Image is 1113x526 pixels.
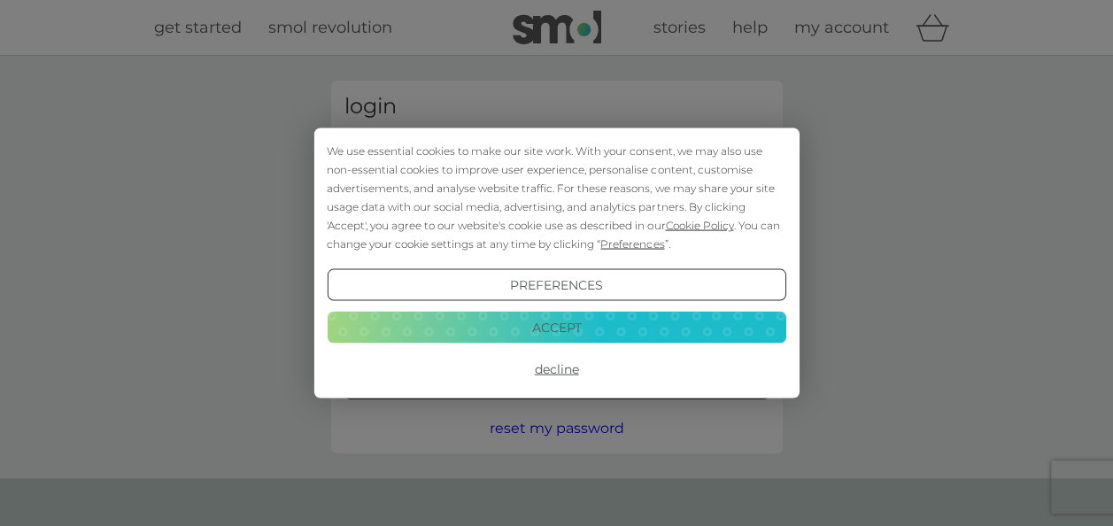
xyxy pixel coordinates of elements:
[327,269,785,301] button: Preferences
[327,142,785,253] div: We use essential cookies to make our site work. With your consent, we may also use non-essential ...
[327,353,785,385] button: Decline
[600,237,664,251] span: Preferences
[327,311,785,343] button: Accept
[665,219,733,232] span: Cookie Policy
[313,128,799,398] div: Cookie Consent Prompt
